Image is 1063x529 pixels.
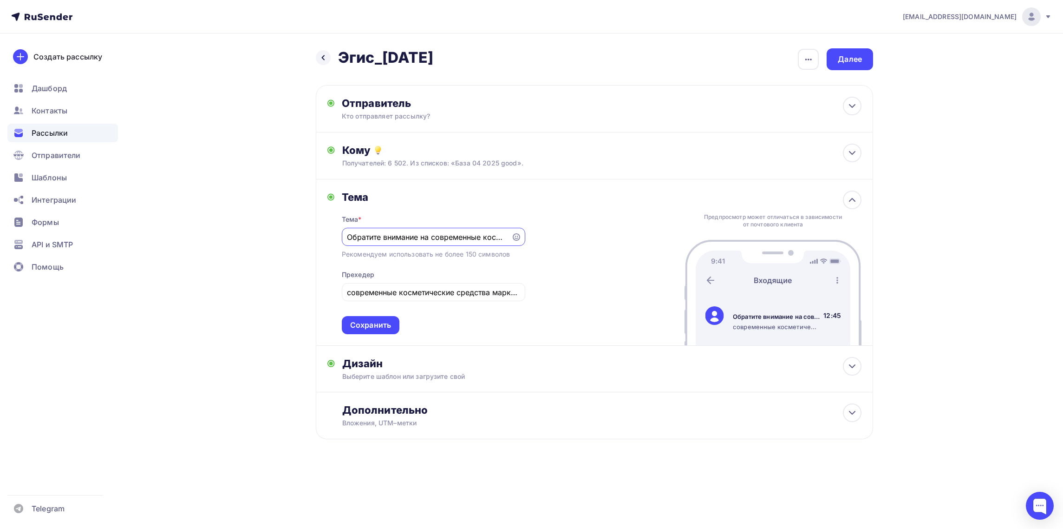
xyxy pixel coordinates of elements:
[32,503,65,514] span: Telegram
[342,159,810,168] div: Получателей: 6 502. Из списков: «База 04 2025 good».
[733,312,820,321] div: Обратите внимание на современные косметические средства марки Вагилак
[32,83,67,94] span: Дашборд
[7,213,118,231] a: Формы
[7,101,118,120] a: Контакты
[32,194,76,205] span: Интеграции
[342,112,523,121] div: Кто отправляет рассылку?
[733,323,820,331] div: современные косметические средства марки Вагилак
[342,372,810,381] div: Выберите шаблон или загрузите свой
[342,418,810,428] div: Вложения, UTM–метки
[823,311,841,320] div: 12:45
[903,7,1052,26] a: [EMAIL_ADDRESS][DOMAIN_NAME]
[32,239,73,250] span: API и SMTP
[338,48,434,67] h2: Эгис_[DATE]
[32,150,81,161] span: Отправители
[342,144,861,157] div: Кому
[342,403,861,417] div: Дополнительно
[342,250,510,259] div: Рекомендуем использовать не более 150 символов
[32,172,67,183] span: Шаблоны
[342,215,362,224] div: Тема
[7,124,118,142] a: Рассылки
[342,357,861,370] div: Дизайн
[342,97,543,110] div: Отправитель
[32,217,59,228] span: Формы
[32,127,68,139] span: Рассылки
[347,287,520,298] input: Текст, который будут видеть подписчики
[903,12,1017,21] span: [EMAIL_ADDRESS][DOMAIN_NAME]
[702,213,845,228] div: Предпросмотр может отличаться в зависимости от почтового клиента
[342,270,374,279] div: Прехедер
[33,51,102,62] div: Создать рассылку
[347,231,506,243] input: Укажите тему письма
[7,168,118,187] a: Шаблоны
[350,320,391,331] div: Сохранить
[32,105,67,116] span: Контакты
[838,54,862,65] div: Далее
[32,261,64,272] span: Помощь
[7,79,118,98] a: Дашборд
[7,146,118,165] a: Отправители
[342,191,525,204] div: Тема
